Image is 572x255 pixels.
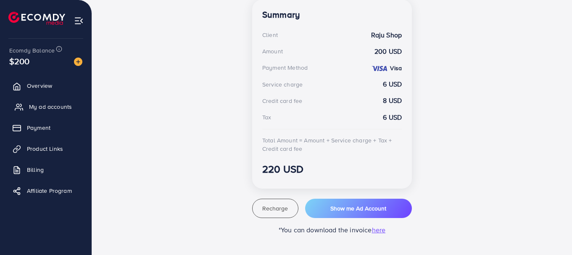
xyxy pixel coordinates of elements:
[262,31,278,39] div: Client
[262,113,271,121] div: Tax
[6,119,85,136] a: Payment
[252,199,298,218] button: Recharge
[262,10,402,20] h4: Summary
[27,81,52,90] span: Overview
[27,187,72,195] span: Affiliate Program
[390,64,402,72] strong: Visa
[262,47,283,55] div: Amount
[262,63,308,72] div: Payment Method
[27,166,44,174] span: Billing
[6,161,85,178] a: Billing
[6,77,85,94] a: Overview
[6,140,85,157] a: Product Links
[252,225,412,235] p: *You can download the invoice
[29,103,72,111] span: My ad accounts
[262,97,302,105] div: Credit card fee
[536,217,566,249] iframe: Chat
[8,12,65,25] img: logo
[371,65,388,72] img: credit
[8,51,32,72] span: $200
[262,204,288,213] span: Recharge
[305,199,412,218] button: Show me Ad Account
[262,163,402,175] h3: 220 USD
[371,30,402,40] strong: Raju Shop
[74,58,82,66] img: image
[383,96,402,105] strong: 8 USD
[262,136,402,153] div: Total Amount = Amount + Service charge + Tax + Credit card fee
[383,79,402,89] strong: 6 USD
[262,80,303,89] div: Service charge
[74,16,84,26] img: menu
[27,145,63,153] span: Product Links
[6,182,85,199] a: Affiliate Program
[374,47,402,56] strong: 200 USD
[330,204,386,213] span: Show me Ad Account
[372,225,386,234] span: here
[383,113,402,122] strong: 6 USD
[9,46,55,55] span: Ecomdy Balance
[6,98,85,115] a: My ad accounts
[27,124,50,132] span: Payment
